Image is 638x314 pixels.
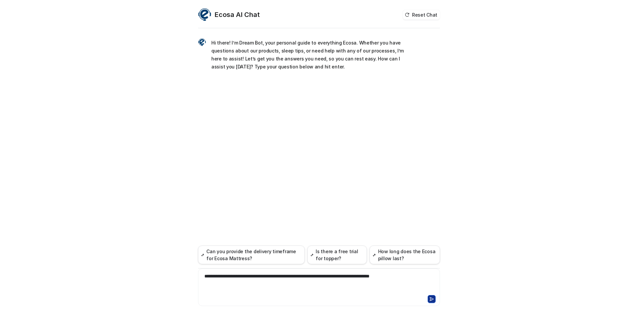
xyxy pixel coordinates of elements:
[198,38,206,46] img: Widget
[403,10,440,20] button: Reset Chat
[307,246,367,264] button: Is there a free trial for topper?
[198,8,211,21] img: Widget
[215,10,260,19] h2: Ecosa AI Chat
[370,246,440,264] button: How long does the Ecosa pillow last?
[211,39,406,71] p: Hi there! I’m Dream Bot, your personal guide to everything Ecosa. Whether you have questions abou...
[198,246,305,264] button: Can you provide the delivery timeframe for Ecosa Mattress?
